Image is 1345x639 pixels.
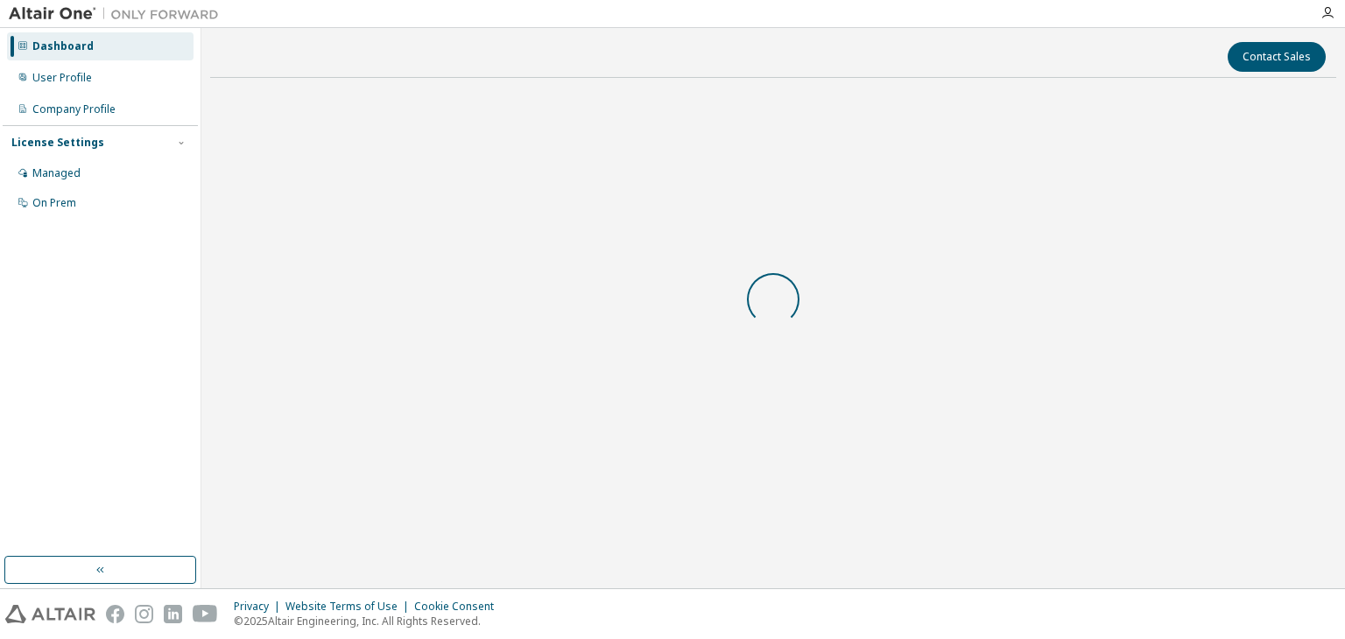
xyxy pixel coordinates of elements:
[11,136,104,150] div: License Settings
[32,196,76,210] div: On Prem
[285,600,414,614] div: Website Terms of Use
[106,605,124,623] img: facebook.svg
[164,605,182,623] img: linkedin.svg
[32,166,81,180] div: Managed
[1228,42,1326,72] button: Contact Sales
[9,5,228,23] img: Altair One
[414,600,504,614] div: Cookie Consent
[32,102,116,116] div: Company Profile
[32,71,92,85] div: User Profile
[193,605,218,623] img: youtube.svg
[234,614,504,628] p: © 2025 Altair Engineering, Inc. All Rights Reserved.
[5,605,95,623] img: altair_logo.svg
[135,605,153,623] img: instagram.svg
[234,600,285,614] div: Privacy
[32,39,94,53] div: Dashboard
